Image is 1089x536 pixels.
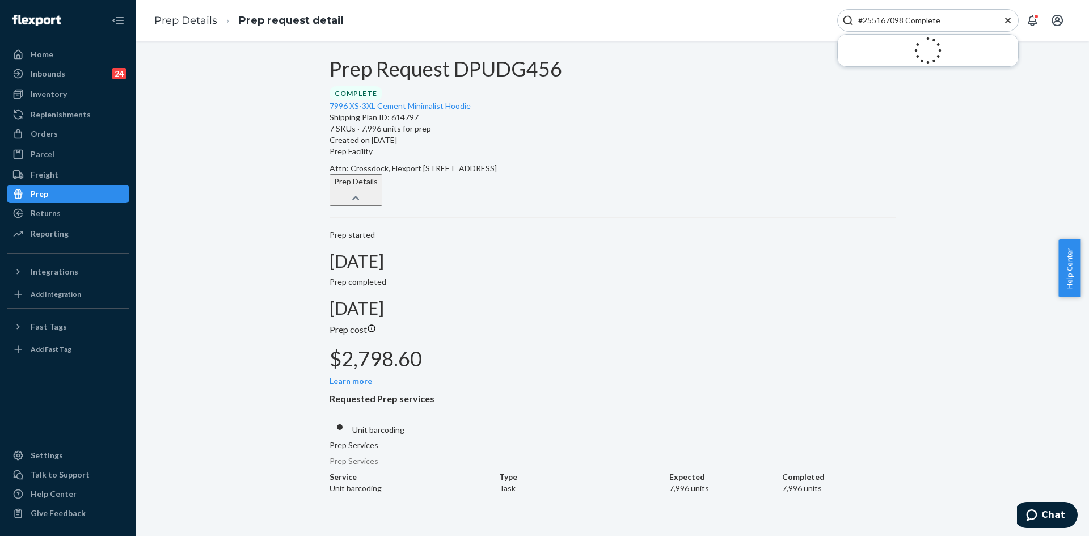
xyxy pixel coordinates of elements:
div: Help Center [31,488,77,500]
button: Integrations [7,263,129,281]
p: Prep Facility [330,146,896,157]
a: Prep Details [154,14,217,27]
td: 7,996 units [782,483,896,494]
div: Shipping Plan ID: 614797 [330,112,896,123]
th: Type [499,471,669,483]
button: Open notifications [1021,9,1044,32]
input: Search Input [854,15,993,26]
button: Fast Tags [7,318,129,336]
a: Add Integration [7,285,129,303]
h2: [DATE] [330,252,896,271]
div: Replenishments [31,109,91,120]
button: Learn more [330,375,372,387]
div: 7 SKUs · 7,996 units for prep [330,123,896,134]
th: Service [330,471,499,483]
button: Help Center [1058,239,1080,297]
a: Parcel [7,145,129,163]
a: Orders [7,125,129,143]
svg: Search Icon [842,15,854,26]
img: Flexport logo [12,15,61,26]
a: Home [7,45,129,64]
iframe: Opens a widget where you can chat to one of our agents [1017,502,1078,530]
button: Talk to Support [7,466,129,484]
p: Prep Details [334,176,378,187]
div: 24 [112,68,126,79]
div: Give Feedback [31,508,86,519]
p: Prep cost [330,323,896,336]
button: Close Search [1002,15,1014,27]
div: Created on [DATE] [330,134,896,146]
div: Prep [31,188,48,200]
div: Returns [31,208,61,219]
a: Prep request detail [239,14,344,27]
caption: Prep Services [330,451,896,471]
a: Prep [7,185,129,203]
span: Prep Services [330,440,378,450]
button: Close Navigation [107,9,129,32]
header: Prep started [330,229,896,240]
div: Freight [31,169,58,180]
h1: $2,798.60 [330,348,896,370]
p: Unit barcoding [352,425,896,434]
a: 7996 XS-3XL Cement Minimalist Hoodie [330,101,471,111]
div: Fast Tags [31,321,67,332]
div: Parcel [31,149,54,160]
a: Settings [7,446,129,465]
div: Reporting [31,228,69,239]
p: Requested Prep services [330,392,896,406]
div: Integrations [31,266,78,277]
td: Task [499,483,669,494]
div: Home [31,49,53,60]
th: Completed [782,471,896,483]
a: Replenishments [7,105,129,124]
a: Add Fast Tag [7,340,129,358]
div: Add Integration [31,289,81,299]
header: Prep completed [330,276,896,288]
div: Orders [31,128,58,140]
button: Give Feedback [7,504,129,522]
button: Open account menu [1046,9,1069,32]
div: Inbounds [31,68,65,79]
div: Complete [330,86,382,100]
td: 7,996 units [669,483,783,494]
h1: Prep Request DPUDG456 [330,58,896,81]
h2: [DATE] [330,299,896,318]
a: Inventory [7,85,129,103]
a: Reporting [7,225,129,243]
a: Freight [7,166,129,184]
div: Inventory [31,88,67,100]
a: Help Center [7,485,129,503]
td: Unit barcoding [330,483,499,494]
span: Attn: Crossdock, Flexport [STREET_ADDRESS] [330,163,497,173]
button: Prep Details [330,174,382,206]
a: Returns [7,204,129,222]
th: Expected [669,471,783,483]
a: Inbounds24 [7,65,129,83]
div: Add Fast Tag [31,344,71,354]
div: Settings [31,450,63,461]
div: Talk to Support [31,469,90,480]
ol: breadcrumbs [145,4,353,37]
